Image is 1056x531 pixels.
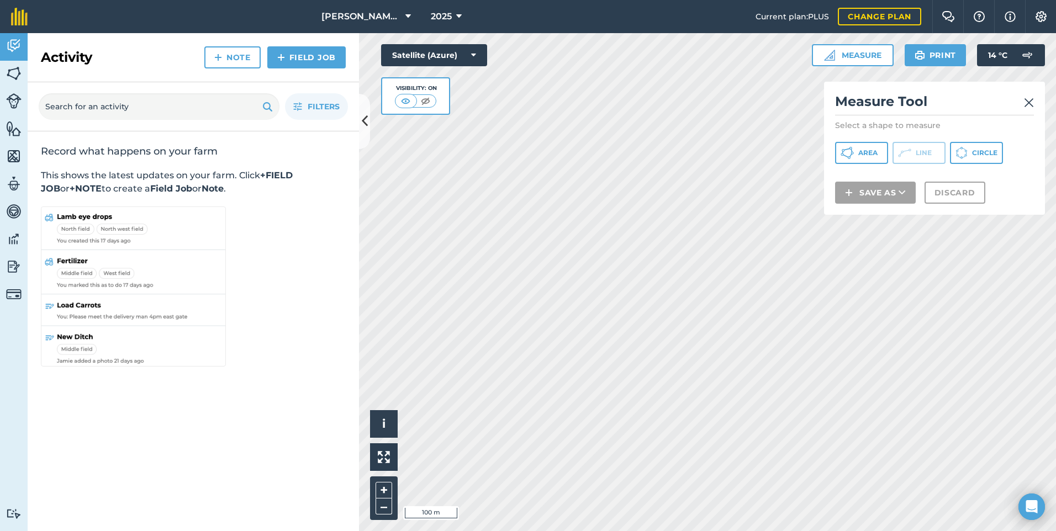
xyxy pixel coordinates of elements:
span: Circle [972,148,997,157]
span: Line [916,148,932,157]
span: i [382,417,386,431]
input: Search for an activity [39,93,279,120]
span: 2025 [431,10,452,23]
button: Print [905,44,967,66]
h2: Measure Tool [835,93,1034,115]
img: svg+xml;base64,PHN2ZyB4bWxucz0iaHR0cDovL3d3dy53My5vcmcvMjAwMC9zdmciIHdpZHRoPSIxNCIgaGVpZ2h0PSIyNC... [214,51,222,64]
img: svg+xml;base64,PD94bWwgdmVyc2lvbj0iMS4wIiBlbmNvZGluZz0idXRmLTgiPz4KPCEtLSBHZW5lcmF0b3I6IEFkb2JlIE... [6,258,22,275]
a: Note [204,46,261,68]
img: svg+xml;base64,PHN2ZyB4bWxucz0iaHR0cDovL3d3dy53My5vcmcvMjAwMC9zdmciIHdpZHRoPSI1MCIgaGVpZ2h0PSI0MC... [419,95,432,107]
img: svg+xml;base64,PD94bWwgdmVyc2lvbj0iMS4wIiBlbmNvZGluZz0idXRmLTgiPz4KPCEtLSBHZW5lcmF0b3I6IEFkb2JlIE... [6,38,22,54]
img: svg+xml;base64,PHN2ZyB4bWxucz0iaHR0cDovL3d3dy53My5vcmcvMjAwMC9zdmciIHdpZHRoPSI1NiIgaGVpZ2h0PSI2MC... [6,120,22,137]
button: i [370,410,398,438]
p: This shows the latest updates on your farm. Click or to create a or . [41,169,346,195]
img: svg+xml;base64,PD94bWwgdmVyc2lvbj0iMS4wIiBlbmNvZGluZz0idXRmLTgiPz4KPCEtLSBHZW5lcmF0b3I6IEFkb2JlIE... [6,176,22,192]
button: Area [835,142,888,164]
img: svg+xml;base64,PD94bWwgdmVyc2lvbj0iMS4wIiBlbmNvZGluZz0idXRmLTgiPz4KPCEtLSBHZW5lcmF0b3I6IEFkb2JlIE... [6,508,22,519]
img: svg+xml;base64,PHN2ZyB4bWxucz0iaHR0cDovL3d3dy53My5vcmcvMjAwMC9zdmciIHdpZHRoPSI1NiIgaGVpZ2h0PSI2MC... [6,148,22,164]
strong: Note [202,183,224,194]
img: svg+xml;base64,PHN2ZyB4bWxucz0iaHR0cDovL3d3dy53My5vcmcvMjAwMC9zdmciIHdpZHRoPSIxOSIgaGVpZ2h0PSIyNC... [262,100,273,113]
img: svg+xml;base64,PD94bWwgdmVyc2lvbj0iMS4wIiBlbmNvZGluZz0idXRmLTgiPz4KPCEtLSBHZW5lcmF0b3I6IEFkb2JlIE... [6,231,22,247]
span: Current plan : PLUS [756,10,829,23]
button: + [376,482,392,498]
img: svg+xml;base64,PHN2ZyB4bWxucz0iaHR0cDovL3d3dy53My5vcmcvMjAwMC9zdmciIHdpZHRoPSIxNyIgaGVpZ2h0PSIxNy... [1005,10,1016,23]
strong: +NOTE [70,183,102,194]
img: svg+xml;base64,PHN2ZyB4bWxucz0iaHR0cDovL3d3dy53My5vcmcvMjAwMC9zdmciIHdpZHRoPSIxNCIgaGVpZ2h0PSIyNC... [277,51,285,64]
button: Filters [285,93,348,120]
button: 14 °C [977,44,1045,66]
button: Measure [812,44,894,66]
img: svg+xml;base64,PHN2ZyB4bWxucz0iaHR0cDovL3d3dy53My5vcmcvMjAwMC9zdmciIHdpZHRoPSI1NiIgaGVpZ2h0PSI2MC... [6,65,22,82]
img: svg+xml;base64,PHN2ZyB4bWxucz0iaHR0cDovL3d3dy53My5vcmcvMjAwMC9zdmciIHdpZHRoPSIxNCIgaGVpZ2h0PSIyNC... [845,186,853,199]
button: Line [893,142,946,164]
button: – [376,498,392,514]
p: Select a shape to measure [835,120,1034,131]
div: Visibility: On [395,84,437,93]
button: Discard [925,182,985,204]
h2: Activity [41,49,92,66]
a: Field Job [267,46,346,68]
img: fieldmargin Logo [11,8,28,25]
button: Circle [950,142,1003,164]
button: Satellite (Azure) [381,44,487,66]
img: svg+xml;base64,PD94bWwgdmVyc2lvbj0iMS4wIiBlbmNvZGluZz0idXRmLTgiPz4KPCEtLSBHZW5lcmF0b3I6IEFkb2JlIE... [6,93,22,109]
img: Ruler icon [824,50,835,61]
a: Change plan [838,8,921,25]
span: Area [858,148,878,157]
button: Save as [835,182,916,204]
img: svg+xml;base64,PD94bWwgdmVyc2lvbj0iMS4wIiBlbmNvZGluZz0idXRmLTgiPz4KPCEtLSBHZW5lcmF0b3I6IEFkb2JlIE... [6,286,22,302]
h2: Record what happens on your farm [41,145,346,158]
img: svg+xml;base64,PHN2ZyB4bWxucz0iaHR0cDovL3d3dy53My5vcmcvMjAwMC9zdmciIHdpZHRoPSI1MCIgaGVpZ2h0PSI0MC... [399,95,413,107]
img: Two speech bubbles overlapping with the left bubble in the forefront [942,11,955,22]
img: svg+xml;base64,PHN2ZyB4bWxucz0iaHR0cDovL3d3dy53My5vcmcvMjAwMC9zdmciIHdpZHRoPSIxOSIgaGVpZ2h0PSIyNC... [915,49,925,62]
div: Open Intercom Messenger [1018,493,1045,520]
span: [PERSON_NAME] Pastoral [321,10,401,23]
img: Four arrows, one pointing top left, one top right, one bottom right and the last bottom left [378,451,390,463]
span: 14 ° C [988,44,1007,66]
img: svg+xml;base64,PHN2ZyB4bWxucz0iaHR0cDovL3d3dy53My5vcmcvMjAwMC9zdmciIHdpZHRoPSIyMiIgaGVpZ2h0PSIzMC... [1024,96,1034,109]
strong: Field Job [150,183,192,194]
img: svg+xml;base64,PD94bWwgdmVyc2lvbj0iMS4wIiBlbmNvZGluZz0idXRmLTgiPz4KPCEtLSBHZW5lcmF0b3I6IEFkb2JlIE... [6,203,22,220]
img: A question mark icon [973,11,986,22]
img: A cog icon [1034,11,1048,22]
img: svg+xml;base64,PD94bWwgdmVyc2lvbj0iMS4wIiBlbmNvZGluZz0idXRmLTgiPz4KPCEtLSBHZW5lcmF0b3I6IEFkb2JlIE... [1016,44,1038,66]
span: Filters [308,100,340,113]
